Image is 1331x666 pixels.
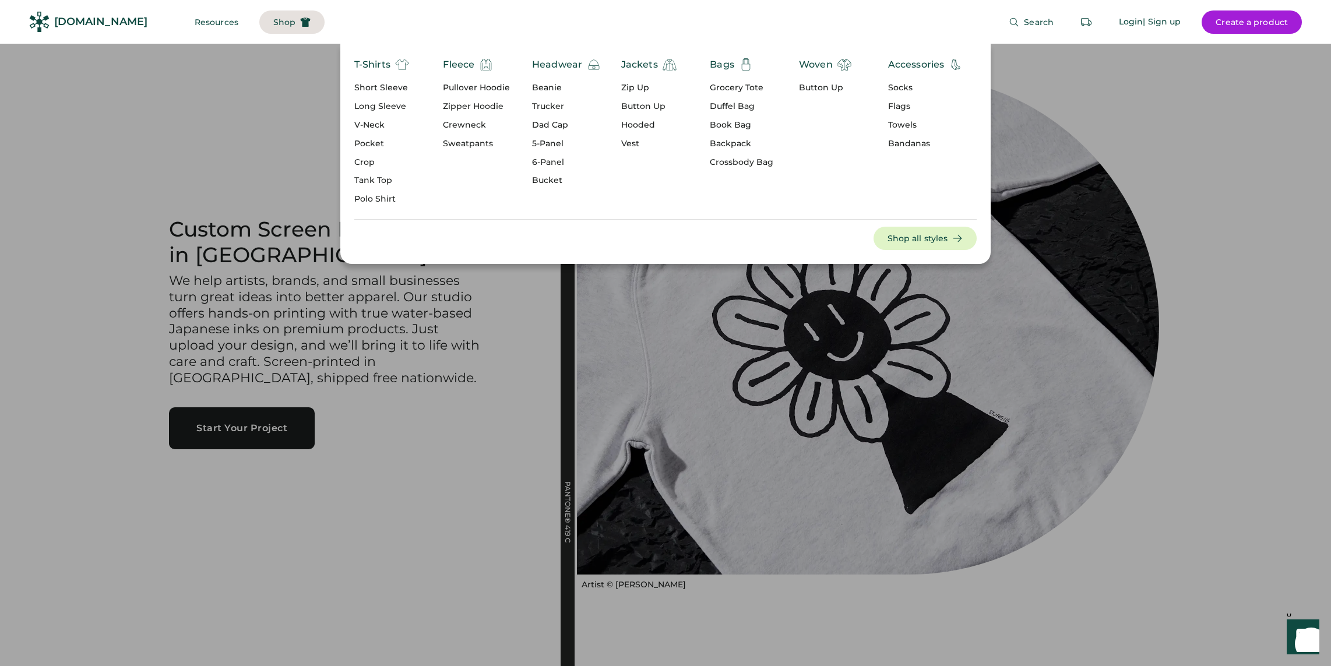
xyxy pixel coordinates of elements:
img: Rendered Logo - Screens [29,12,50,32]
div: Crop [354,157,409,168]
div: 6-Panel [532,157,601,168]
div: Crewneck [443,119,510,131]
div: Button Up [799,82,851,94]
div: Bucket [532,175,601,186]
div: Flags [888,101,963,112]
button: Create a product [1202,10,1302,34]
button: Shop all styles [874,227,977,250]
div: Book Bag [710,119,773,131]
div: Long Sleeve [354,101,409,112]
div: Headwear [532,58,582,72]
div: T-Shirts [354,58,390,72]
div: Backpack [710,138,773,150]
button: Retrieve an order [1075,10,1098,34]
span: Search [1024,18,1054,26]
div: Dad Cap [532,119,601,131]
div: 5-Panel [532,138,601,150]
div: Socks [888,82,963,94]
span: Shop [273,18,295,26]
div: | Sign up [1143,16,1181,28]
div: Zip Up [621,82,677,94]
div: Accessories [888,58,945,72]
img: hoodie.svg [479,58,493,72]
button: Shop [259,10,325,34]
div: Hooded [621,119,677,131]
div: Jackets [621,58,658,72]
button: Resources [181,10,252,34]
div: Grocery Tote [710,82,773,94]
img: beanie.svg [587,58,601,72]
div: Pullover Hoodie [443,82,510,94]
iframe: Front Chat [1276,614,1326,664]
div: Pocket [354,138,409,150]
div: Sweatpants [443,138,510,150]
div: Fleece [443,58,474,72]
div: Beanie [532,82,601,94]
div: Duffel Bag [710,101,773,112]
div: Trucker [532,101,601,112]
div: Short Sleeve [354,82,409,94]
div: Tank Top [354,175,409,186]
img: shirt.svg [837,58,851,72]
div: Vest [621,138,677,150]
div: Button Up [621,101,677,112]
div: Bags [710,58,734,72]
div: Woven [799,58,833,72]
button: Search [995,10,1068,34]
div: Crossbody Bag [710,157,773,168]
div: Bandanas [888,138,963,150]
img: t-shirt%20%282%29.svg [395,58,409,72]
div: Polo Shirt [354,193,409,205]
img: jacket%20%281%29.svg [663,58,677,72]
img: Totebag-01.svg [739,58,753,72]
img: accessories-ab-01.svg [949,58,963,72]
div: Login [1119,16,1143,28]
div: [DOMAIN_NAME] [54,15,147,29]
div: V-Neck [354,119,409,131]
div: Zipper Hoodie [443,101,510,112]
div: Towels [888,119,963,131]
